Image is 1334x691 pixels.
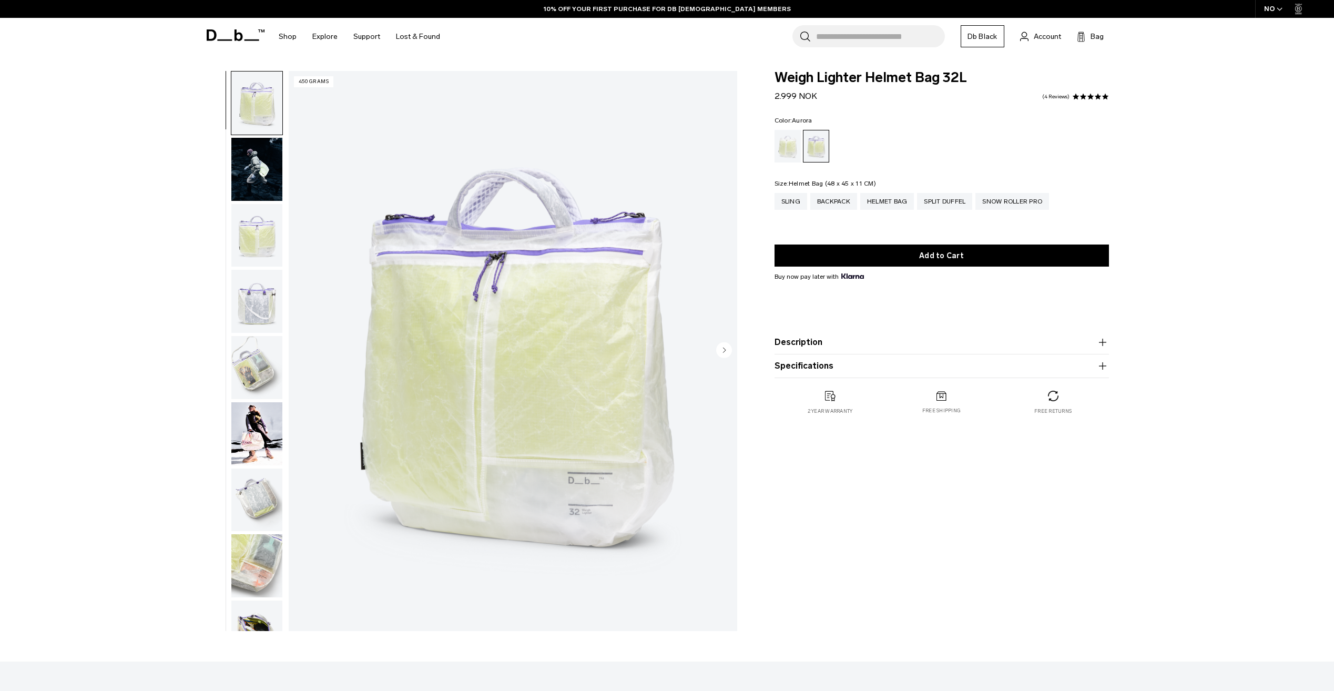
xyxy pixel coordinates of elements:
button: Weigh_Lighter_Helmet_Bag_32L_5.png [231,468,283,532]
span: Bag [1091,31,1104,42]
a: Helmet Bag [860,193,914,210]
a: Sling [775,193,807,210]
span: Aurora [792,117,812,124]
img: Weigh_Lighter_Helmet_Bag_32L_2.png [231,204,282,267]
a: Split Duffel [917,193,972,210]
button: Weigh_Lighter_Helmet_Bag_32L_6.png [231,534,283,598]
button: Add to Cart [775,245,1109,267]
nav: Main Navigation [271,18,448,55]
img: Weigh_Lighter_Helmet_Bag_32L_1.png [289,71,737,631]
img: Weigh_Lighter_Helmet_Bag_32L_3.png [231,270,282,333]
span: Buy now pay later with [775,272,864,281]
a: Lost & Found [396,18,440,55]
img: Weigh Lighter Helmet Bag 32L Aurora [231,402,282,465]
button: Weigh_Lighter_Helmet_Bag_32L_7.png [231,600,283,664]
legend: Size: [775,180,876,187]
a: Aurora [803,130,829,162]
legend: Color: [775,117,812,124]
img: Weigh_Lighter_Helmet_Bag_32L_4.png [231,336,282,399]
a: Shop [279,18,297,55]
button: Weigh_Lighter_Helmet_Bag_32L_2.png [231,204,283,268]
p: Free returns [1034,408,1072,415]
button: Bag [1077,30,1104,43]
button: Weigh_Lighter_Helmetbag_32L_Lifestyle.png [231,137,283,201]
a: Diffusion [775,130,801,162]
a: Backpack [810,193,857,210]
button: Weigh_Lighter_Helmet_Bag_32L_4.png [231,336,283,400]
button: Specifications [775,360,1109,372]
button: Description [775,336,1109,349]
a: 10% OFF YOUR FIRST PURCHASE FOR DB [DEMOGRAPHIC_DATA] MEMBERS [544,4,791,14]
img: Weigh_Lighter_Helmetbag_32L_Lifestyle.png [231,138,282,201]
a: 4 reviews [1042,94,1070,99]
span: Helmet Bag (48 x 45 x 11 CM) [789,180,876,187]
img: Weigh_Lighter_Helmet_Bag_32L_7.png [231,601,282,664]
button: Next slide [716,342,732,360]
span: Account [1034,31,1061,42]
span: 2.999 NOK [775,91,817,101]
span: Weigh Lighter Helmet Bag 32L [775,71,1109,85]
p: Free shipping [922,407,961,414]
li: 1 / 10 [289,71,737,631]
img: Weigh_Lighter_Helmet_Bag_32L_6.png [231,534,282,597]
img: Weigh_Lighter_Helmet_Bag_32L_5.png [231,469,282,532]
a: Explore [312,18,338,55]
p: 450 grams [294,76,334,87]
a: Snow Roller Pro [975,193,1049,210]
a: Db Black [961,25,1004,47]
button: Weigh_Lighter_Helmet_Bag_32L_3.png [231,269,283,333]
a: Account [1020,30,1061,43]
p: 2 year warranty [808,408,853,415]
button: Weigh_Lighter_Helmet_Bag_32L_1.png [231,71,283,135]
a: Support [353,18,380,55]
img: Weigh_Lighter_Helmet_Bag_32L_1.png [231,72,282,135]
img: {"height" => 20, "alt" => "Klarna"} [841,273,864,279]
button: Weigh Lighter Helmet Bag 32L Aurora [231,402,283,466]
